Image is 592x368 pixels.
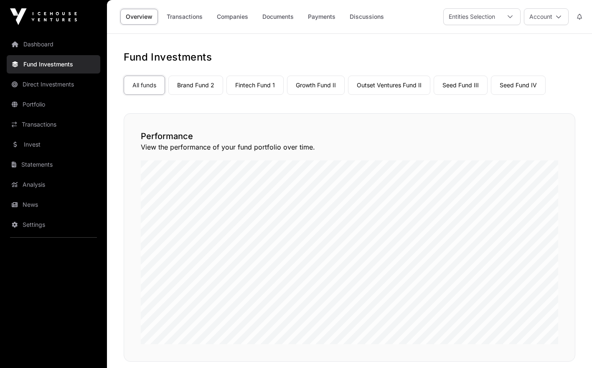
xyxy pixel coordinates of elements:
a: Growth Fund II [287,76,345,95]
a: Fund Investments [7,55,100,74]
a: All funds [124,76,165,95]
a: Seed Fund III [434,76,488,95]
a: Direct Investments [7,75,100,94]
a: Invest [7,135,100,154]
a: Companies [211,9,254,25]
button: Account [524,8,569,25]
a: Documents [257,9,299,25]
a: Overview [120,9,158,25]
a: Outset Ventures Fund II [348,76,430,95]
img: Icehouse Ventures Logo [10,8,77,25]
a: Statements [7,155,100,174]
p: View the performance of your fund portfolio over time. [141,142,558,152]
a: Brand Fund 2 [168,76,223,95]
a: Fintech Fund 1 [226,76,284,95]
a: Discussions [344,9,389,25]
a: Portfolio [7,95,100,114]
a: News [7,195,100,214]
div: Entities Selection [444,9,500,25]
a: Dashboard [7,35,100,53]
a: Transactions [161,9,208,25]
a: Payments [302,9,341,25]
a: Analysis [7,175,100,194]
a: Transactions [7,115,100,134]
a: Settings [7,216,100,234]
h2: Performance [141,130,558,142]
h1: Fund Investments [124,51,575,64]
a: Seed Fund IV [491,76,546,95]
